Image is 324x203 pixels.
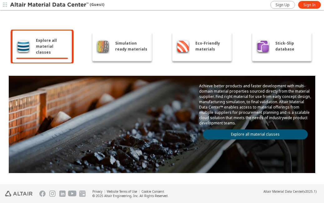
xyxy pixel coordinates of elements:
[96,39,110,54] img: Simulation ready materials
[107,189,137,194] a: Website Terms of Use
[141,189,164,194] a: Cookie Consent
[298,1,321,9] a: Sign In
[16,39,30,54] img: Explore all material classes
[176,39,190,54] img: Eco-Friendly materials
[263,189,317,194] div: (v2025.1)
[10,2,104,8] div: (Guest)
[199,83,312,126] p: Achieve better products and faster development with multi-domain material properties sourced dire...
[256,39,270,54] img: Stick-Slip database
[203,129,308,139] a: Explore all material classes
[276,2,290,7] span: Sign Up
[115,40,148,52] span: Simulation ready materials
[195,40,228,52] span: Eco-Friendly materials
[303,2,316,7] span: Sign In
[275,40,308,52] span: Stick-Slip database
[92,189,102,194] a: Privacy
[5,191,32,196] img: Altair Engineering
[92,194,169,198] div: © 2025 Altair Engineering, Inc. All Rights Reserved.
[10,2,90,8] img: Altair Material Data Center
[263,189,303,194] span: Altair Material Data Center
[270,1,295,9] a: Sign Up
[36,37,68,55] span: Explore all material classes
